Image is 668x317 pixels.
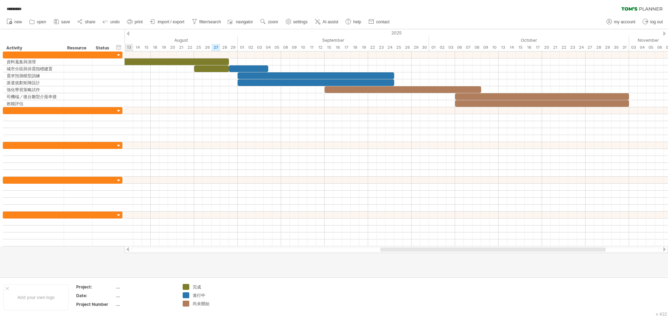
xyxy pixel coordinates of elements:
[194,44,203,51] div: Monday, 25 August 2025
[438,44,446,51] div: Thursday, 2 October 2025
[533,44,542,51] div: Friday, 17 October 2025
[542,44,551,51] div: Monday, 20 October 2025
[307,44,316,51] div: Thursday, 11 September 2025
[7,58,60,65] div: 資料蒐集與清理
[655,44,664,51] div: Thursday, 6 November 2025
[7,72,60,79] div: 需求預測模型訓練
[316,44,325,51] div: Friday, 12 September 2025
[5,17,24,26] a: new
[133,44,142,51] div: Thursday, 14 August 2025
[264,44,272,51] div: Thursday, 4 September 2025
[76,301,114,307] div: Project Number
[148,17,186,26] a: import / export
[61,19,70,24] span: save
[293,19,308,24] span: settings
[7,100,60,107] div: 效能評估
[96,45,111,51] div: Status
[151,44,159,51] div: Monday, 18 August 2025
[638,44,646,51] div: Tuesday, 4 November 2025
[67,45,88,51] div: Resource
[52,17,72,26] a: save
[455,44,464,51] div: Monday, 6 October 2025
[190,17,223,26] a: filter/search
[323,19,338,24] span: AI assist
[629,44,638,51] div: Monday, 3 November 2025
[342,44,351,51] div: Wednesday, 17 September 2025
[656,311,667,317] div: v 422
[377,44,385,51] div: Tuesday, 23 September 2025
[325,44,333,51] div: Monday, 15 September 2025
[351,44,359,51] div: Thursday, 18 September 2025
[236,19,253,24] span: navigator
[268,19,278,24] span: zoom
[259,17,280,26] a: zoom
[359,44,368,51] div: Friday, 19 September 2025
[203,44,212,51] div: Tuesday, 26 August 2025
[85,19,95,24] span: share
[229,44,238,51] div: Friday, 29 August 2025
[429,37,629,44] div: October 2025
[641,17,665,26] a: log out
[368,44,377,51] div: Monday, 22 September 2025
[568,44,577,51] div: Thursday, 23 October 2025
[605,17,637,26] a: my account
[75,17,97,26] a: share
[429,44,438,51] div: Wednesday, 1 October 2025
[7,93,60,100] div: 司機端／後台雛型介面串接
[420,44,429,51] div: Tuesday, 30 September 2025
[246,44,255,51] div: Tuesday, 2 September 2025
[594,44,603,51] div: Tuesday, 28 October 2025
[464,44,472,51] div: Tuesday, 7 October 2025
[3,284,69,310] div: Add your own logo
[272,44,281,51] div: Friday, 5 September 2025
[614,19,635,24] span: my account
[226,17,255,26] a: navigator
[116,293,174,299] div: ....
[394,44,403,51] div: Thursday, 25 September 2025
[7,86,60,93] div: 強化學習策略試作
[385,44,394,51] div: Wednesday, 24 September 2025
[193,292,231,298] div: 進行中
[177,44,185,51] div: Thursday, 21 August 2025
[603,44,612,51] div: Wednesday, 29 October 2025
[101,17,122,26] a: undo
[116,284,174,290] div: ....
[446,44,455,51] div: Friday, 3 October 2025
[125,17,145,26] a: print
[646,44,655,51] div: Wednesday, 5 November 2025
[6,45,60,51] div: Activity
[168,44,177,51] div: Wednesday, 20 August 2025
[559,44,568,51] div: Wednesday, 22 October 2025
[499,44,507,51] div: Monday, 13 October 2025
[220,44,229,51] div: Thursday, 28 August 2025
[158,19,184,24] span: import / export
[193,284,231,290] div: 完成
[376,19,390,24] span: contact
[333,44,342,51] div: Tuesday, 16 September 2025
[14,19,22,24] span: new
[412,44,420,51] div: Monday, 29 September 2025
[7,65,60,72] div: 城市分區與供需指標建置
[577,44,586,51] div: Friday, 24 October 2025
[159,44,168,51] div: Tuesday, 19 August 2025
[212,44,220,51] div: Wednesday, 27 August 2025
[110,19,120,24] span: undo
[481,44,490,51] div: Thursday, 9 October 2025
[238,44,246,51] div: Monday, 1 September 2025
[586,44,594,51] div: Monday, 27 October 2025
[193,301,231,307] div: 尚未開始
[525,44,533,51] div: Thursday, 16 October 2025
[344,17,363,26] a: help
[185,44,194,51] div: Friday, 22 August 2025
[612,44,620,51] div: Thursday, 30 October 2025
[551,44,559,51] div: Tuesday, 21 October 2025
[507,44,516,51] div: Tuesday, 14 October 2025
[199,19,221,24] span: filter/search
[116,301,174,307] div: ....
[284,17,310,26] a: settings
[135,19,143,24] span: print
[472,44,481,51] div: Wednesday, 8 October 2025
[238,37,429,44] div: September 2025
[490,44,499,51] div: Friday, 10 October 2025
[620,44,629,51] div: Friday, 31 October 2025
